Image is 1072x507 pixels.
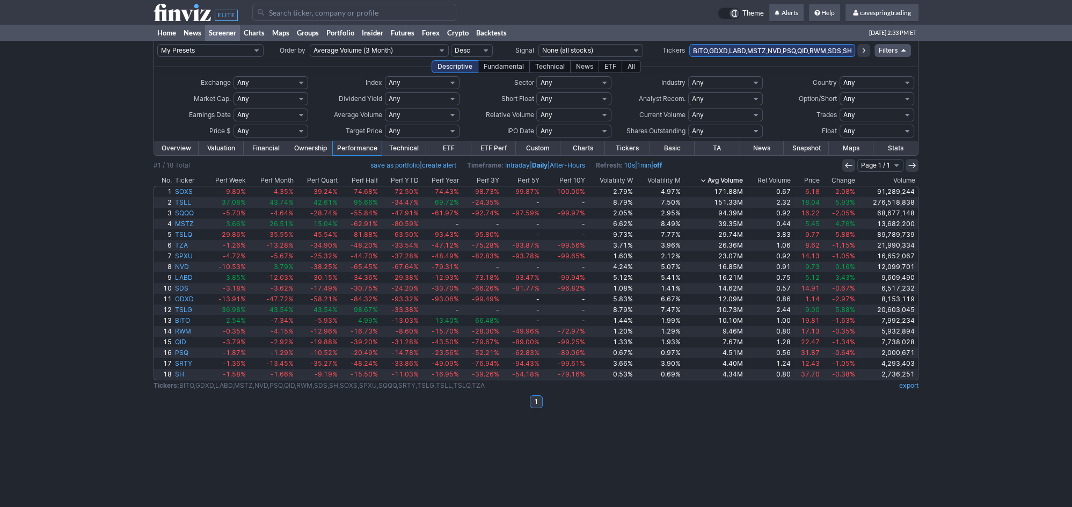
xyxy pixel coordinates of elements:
[635,208,682,219] a: 2.95%
[380,186,420,197] a: -72.50%
[745,262,792,272] a: 0.91
[769,4,804,21] a: Alerts
[558,209,585,217] span: -99.97%
[745,219,792,229] a: 0.44
[745,186,792,197] a: 0.67
[154,272,173,283] a: 9
[856,186,918,197] a: 91,289,244
[501,186,541,197] a: -99.87%
[180,25,205,41] a: News
[792,251,821,262] a: 14.13
[874,44,911,57] a: Filters
[461,262,501,272] a: -
[244,141,288,155] a: Financial
[587,272,635,283] a: 5.12%
[587,197,635,208] a: 8.79%
[154,251,173,262] a: 7
[323,25,358,41] a: Portfolio
[682,251,744,262] a: 23.07M
[599,60,622,73] div: ETF
[558,252,585,260] span: -99.65%
[472,252,499,260] span: -82.83%
[501,208,541,219] a: -97.59%
[391,263,419,271] span: -67.64%
[587,262,635,272] a: 4.24%
[382,141,426,155] a: Technical
[845,4,918,21] a: cavespringtrading
[512,241,539,249] span: -93.87%
[835,220,855,228] span: 4.76%
[247,219,295,229] a: 26.51%
[333,141,382,155] a: Performance
[351,263,378,271] span: -65.45%
[203,262,247,272] a: -10.53%
[313,220,338,228] span: 15.04%
[745,240,792,251] a: 1.06
[635,240,682,251] a: 3.96%
[587,186,635,197] a: 2.79%
[541,272,587,283] a: -99.94%
[223,187,246,195] span: -9.80%
[420,240,461,251] a: -47.12%
[391,252,419,260] span: -37.28%
[805,187,820,195] span: 6.18
[512,252,539,260] span: -93.78%
[154,240,173,251] a: 6
[501,219,541,229] a: -
[635,197,682,208] a: 7.50%
[501,272,541,283] a: -93.47%
[203,208,247,219] a: -5.70%
[541,208,587,219] a: -99.97%
[801,209,820,217] span: 16.22
[650,141,695,155] a: Basic
[339,208,380,219] a: -55.84%
[550,161,585,169] a: After-Hours
[821,208,857,219] a: -2.05%
[339,197,380,208] a: 95.66%
[587,208,635,219] a: 2.05%
[203,229,247,240] a: -29.86%
[856,251,918,262] a: 16,652,067
[295,197,340,208] a: 42.61%
[173,229,203,240] a: TSLQ
[805,263,820,271] span: 9.73
[203,186,247,197] a: -9.80%
[873,141,918,155] a: Stats
[310,263,338,271] span: -38.25%
[154,197,173,208] a: 2
[792,186,821,197] a: 6.18
[418,25,443,41] a: Forex
[339,186,380,197] a: -74.68%
[420,229,461,240] a: -93.43%
[792,240,821,251] a: 8.62
[541,186,587,197] a: -100.00%
[266,273,294,281] span: -12.03%
[809,4,840,21] a: Help
[432,252,459,260] span: -48.49%
[420,251,461,262] a: -48.49%
[154,219,173,229] a: 4
[339,262,380,272] a: -65.45%
[605,141,650,155] a: Tickers
[240,25,268,41] a: Charts
[391,273,419,281] span: -29.38%
[432,241,459,249] span: -47.12%
[856,208,918,219] a: 68,677,148
[426,141,471,155] a: ETF
[745,197,792,208] a: 2.32
[501,240,541,251] a: -93.87%
[247,262,295,272] a: 3.79%
[792,229,821,240] a: 9.77
[339,229,380,240] a: -81.88%
[351,187,378,195] span: -74.68%
[420,186,461,197] a: -74.43%
[391,220,419,228] span: -80.59%
[635,229,682,240] a: 7.77%
[295,240,340,251] a: -34.90%
[223,209,246,217] span: -5.70%
[203,197,247,208] a: 37.08%
[821,262,857,272] a: 0.16%
[247,208,295,219] a: -4.64%
[695,141,739,155] a: TA
[420,262,461,272] a: -79.31%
